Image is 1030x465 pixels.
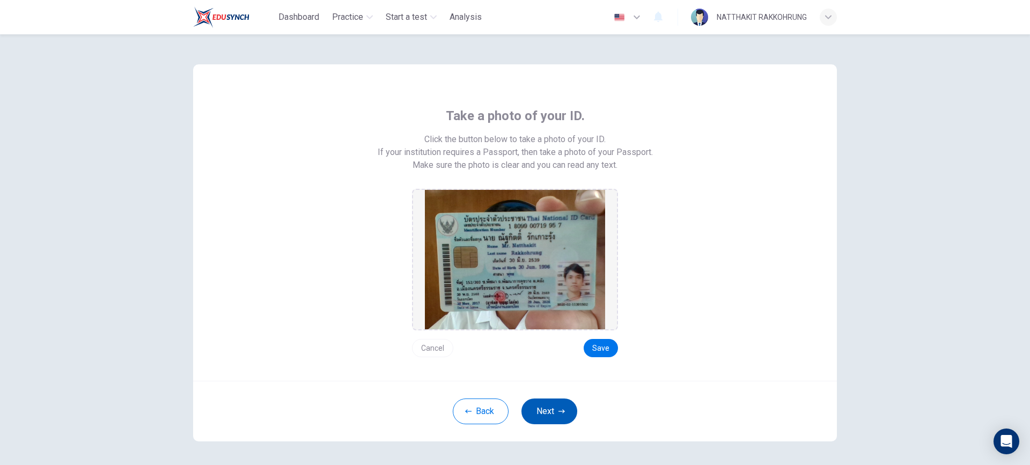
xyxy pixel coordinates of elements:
button: Dashboard [274,8,323,27]
button: Analysis [445,8,486,27]
img: preview screemshot [425,190,605,329]
span: Dashboard [278,11,319,24]
img: en [613,13,626,21]
button: Start a test [381,8,441,27]
a: Train Test logo [193,6,274,28]
div: Open Intercom Messenger [994,429,1019,454]
img: Train Test logo [193,6,249,28]
button: Cancel [412,339,453,357]
button: Practice [328,8,377,27]
div: NATTHAKIT RAKKOHRUNG [717,11,807,24]
img: Profile picture [691,9,708,26]
button: Back [453,398,509,424]
span: Take a photo of your ID. [446,107,585,124]
button: Save [584,339,618,357]
span: Practice [332,11,363,24]
span: Start a test [386,11,427,24]
span: Analysis [450,11,482,24]
span: Make sure the photo is clear and you can read any text. [413,159,617,172]
span: Click the button below to take a photo of your ID. If your institution requires a Passport, then ... [378,133,653,159]
button: Next [521,398,577,424]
